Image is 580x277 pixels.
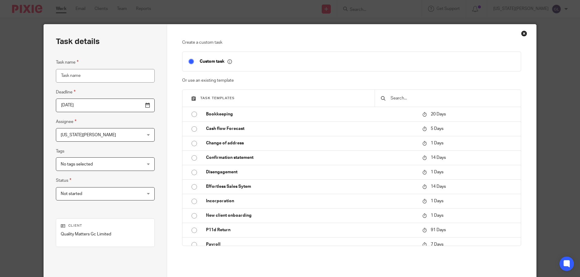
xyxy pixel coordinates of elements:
[56,148,64,154] label: Tags
[431,184,446,189] span: 14 Days
[61,192,82,196] span: Not started
[431,112,446,116] span: 20 Days
[56,177,71,184] label: Status
[206,126,416,132] p: Cash flow Forecast
[206,111,416,117] p: Bookkeeping
[431,127,443,131] span: 5 Days
[56,99,155,112] input: Pick a date
[206,227,416,233] p: P11d Return
[56,36,100,47] h2: Task details
[61,223,150,228] p: Client
[56,118,76,125] label: Assignee
[56,69,155,83] input: Task name
[431,228,446,232] span: 91 Days
[61,231,150,237] p: Quality Matters Gc Limited
[206,212,416,219] p: New client onboarding
[206,155,416,161] p: Confirmation statement
[206,169,416,175] p: Disengagement
[206,140,416,146] p: Change of address
[431,141,443,145] span: 1 Days
[521,30,527,36] div: Close this dialog window
[206,198,416,204] p: Incorporation
[206,184,416,190] p: Effortless Sales Sytem
[431,213,443,218] span: 1 Days
[56,59,79,66] label: Task name
[390,95,515,102] input: Search...
[61,162,93,166] span: No tags selected
[182,39,521,46] p: Create a custom task
[431,170,443,174] span: 1 Days
[431,156,446,160] span: 14 Days
[431,242,443,247] span: 7 Days
[56,89,76,96] label: Deadline
[61,133,116,137] span: [US_STATE][PERSON_NAME]
[200,59,232,64] p: Custom task
[200,96,235,100] span: Task templates
[431,199,443,203] span: 1 Days
[206,241,416,247] p: Payroll
[182,77,521,83] p: Or use an existing template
